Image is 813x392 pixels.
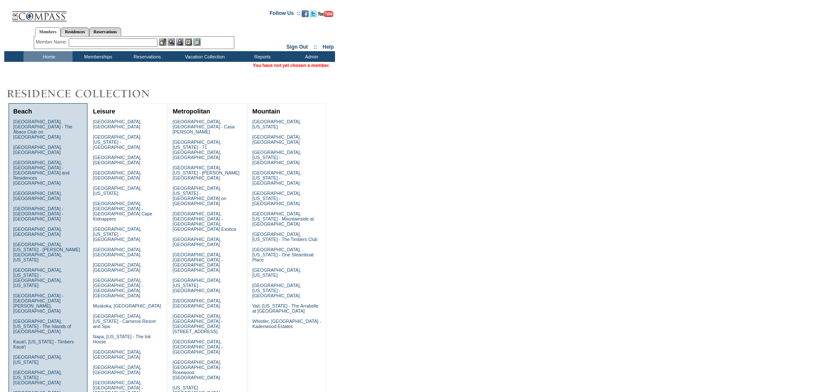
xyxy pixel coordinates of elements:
a: [GEOGRAPHIC_DATA], [US_STATE] [252,119,301,129]
img: Impersonate [176,38,184,46]
a: [GEOGRAPHIC_DATA], [US_STATE] - [GEOGRAPHIC_DATA] [13,370,62,385]
a: [GEOGRAPHIC_DATA], [GEOGRAPHIC_DATA] [93,365,142,375]
a: [GEOGRAPHIC_DATA], [GEOGRAPHIC_DATA] [13,145,62,155]
a: [GEOGRAPHIC_DATA], [GEOGRAPHIC_DATA] - [GEOGRAPHIC_DATA], [GEOGRAPHIC_DATA] Exotica [172,211,236,232]
a: [GEOGRAPHIC_DATA], [GEOGRAPHIC_DATA] [93,247,142,257]
img: Reservations [185,38,192,46]
a: [GEOGRAPHIC_DATA], [GEOGRAPHIC_DATA] [13,226,62,237]
a: [GEOGRAPHIC_DATA], [GEOGRAPHIC_DATA] [93,349,142,360]
a: [GEOGRAPHIC_DATA], [US_STATE] [13,354,62,365]
a: [GEOGRAPHIC_DATA] - [GEOGRAPHIC_DATA] - [GEOGRAPHIC_DATA] [13,206,63,221]
td: Follow Us :: [270,9,300,20]
a: [GEOGRAPHIC_DATA], [GEOGRAPHIC_DATA] - [GEOGRAPHIC_DATA] [172,339,222,354]
a: [GEOGRAPHIC_DATA], [US_STATE] - Mountainside at [GEOGRAPHIC_DATA] [252,211,314,226]
a: [GEOGRAPHIC_DATA], [US_STATE] - [PERSON_NAME][GEOGRAPHIC_DATA] [172,165,239,180]
a: [GEOGRAPHIC_DATA], [GEOGRAPHIC_DATA] - [GEOGRAPHIC_DATA] Cape Kidnappers [93,201,152,221]
img: Destinations by Exclusive Resorts [4,85,171,102]
a: Become our fan on Facebook [302,13,309,18]
a: [GEOGRAPHIC_DATA] - [GEOGRAPHIC_DATA][PERSON_NAME], [GEOGRAPHIC_DATA] [13,293,63,314]
a: Napa, [US_STATE] - The Ink House [93,334,151,344]
a: [GEOGRAPHIC_DATA], [US_STATE] - [GEOGRAPHIC_DATA] [93,226,142,242]
td: Admin [286,51,335,62]
a: [GEOGRAPHIC_DATA], [GEOGRAPHIC_DATA] - Rosewood [GEOGRAPHIC_DATA] [172,360,222,380]
a: [GEOGRAPHIC_DATA], [GEOGRAPHIC_DATA] [252,134,301,145]
a: [GEOGRAPHIC_DATA], [GEOGRAPHIC_DATA] - [GEOGRAPHIC_DATA] and Residences [GEOGRAPHIC_DATA] [13,160,70,186]
a: [GEOGRAPHIC_DATA], [US_STATE] - The Timbers Club [252,232,318,242]
a: [GEOGRAPHIC_DATA], [GEOGRAPHIC_DATA] [172,298,221,308]
img: Become our fan on Facebook [302,10,309,17]
a: Kaua'i, [US_STATE] - Timbers Kaua'i [13,339,74,349]
td: Vacation Collection [171,51,237,62]
img: b_edit.gif [159,38,166,46]
td: Reports [237,51,286,62]
span: You have not yet chosen a member. [253,63,330,68]
a: [GEOGRAPHIC_DATA], [US_STATE] [252,267,301,278]
a: [GEOGRAPHIC_DATA], [US_STATE] - [GEOGRAPHIC_DATA] [252,191,301,206]
a: Residences [61,27,89,36]
div: Member Name: [36,38,69,46]
a: Beach [13,108,32,115]
a: Mountain [252,108,280,115]
a: Metropolitan [172,108,210,115]
td: Home [23,51,73,62]
a: [GEOGRAPHIC_DATA], [GEOGRAPHIC_DATA] - Casa [PERSON_NAME] [172,119,234,134]
a: Vail, [US_STATE] - The Arrabelle at [GEOGRAPHIC_DATA] [252,303,318,314]
a: Muskoka, [GEOGRAPHIC_DATA] [93,303,161,308]
a: [GEOGRAPHIC_DATA], [GEOGRAPHIC_DATA] [13,191,62,201]
img: Follow us on Twitter [310,10,317,17]
td: Memberships [73,51,122,62]
span: :: [314,44,317,50]
a: [GEOGRAPHIC_DATA], [US_STATE] - [PERSON_NAME][GEOGRAPHIC_DATA], [US_STATE] [13,242,80,262]
a: [GEOGRAPHIC_DATA], [US_STATE] - [GEOGRAPHIC_DATA] [252,170,301,186]
a: [GEOGRAPHIC_DATA], [US_STATE] - [GEOGRAPHIC_DATA], [US_STATE] [13,267,62,288]
a: Subscribe to our YouTube Channel [318,13,333,18]
a: [GEOGRAPHIC_DATA], [US_STATE] - [GEOGRAPHIC_DATA] [93,134,142,150]
img: b_calculator.gif [193,38,201,46]
a: [GEOGRAPHIC_DATA], [GEOGRAPHIC_DATA] [93,119,142,129]
a: [GEOGRAPHIC_DATA], [US_STATE] - [GEOGRAPHIC_DATA] [252,283,301,298]
a: [GEOGRAPHIC_DATA], [GEOGRAPHIC_DATA] - [GEOGRAPHIC_DATA][STREET_ADDRESS] [172,314,222,334]
a: [GEOGRAPHIC_DATA], [US_STATE] - One Steamboat Place [252,247,314,262]
a: [GEOGRAPHIC_DATA], [GEOGRAPHIC_DATA] [93,262,142,273]
img: Compass Home [12,4,67,22]
a: Help [323,44,334,50]
a: [GEOGRAPHIC_DATA], [GEOGRAPHIC_DATA] - The Abaco Club on [GEOGRAPHIC_DATA] [13,119,73,139]
a: [GEOGRAPHIC_DATA], [US_STATE] - [GEOGRAPHIC_DATA] [252,150,301,165]
a: [GEOGRAPHIC_DATA], [US_STATE] - The Islands of [GEOGRAPHIC_DATA] [13,319,71,334]
a: Members [35,27,61,37]
a: [GEOGRAPHIC_DATA], [US_STATE] - 71 [GEOGRAPHIC_DATA], [GEOGRAPHIC_DATA] [172,139,221,160]
a: Follow us on Twitter [310,13,317,18]
a: [GEOGRAPHIC_DATA], [GEOGRAPHIC_DATA] [93,155,142,165]
a: [GEOGRAPHIC_DATA], [US_STATE] - [GEOGRAPHIC_DATA] on [GEOGRAPHIC_DATA] [172,186,226,206]
a: [GEOGRAPHIC_DATA], [GEOGRAPHIC_DATA] - [GEOGRAPHIC_DATA] [GEOGRAPHIC_DATA] [172,252,222,273]
a: Reservations [89,27,121,36]
td: Reservations [122,51,171,62]
a: Sign Out [286,44,308,50]
a: [GEOGRAPHIC_DATA], [GEOGRAPHIC_DATA] - [GEOGRAPHIC_DATA] [GEOGRAPHIC_DATA] [93,278,143,298]
a: [GEOGRAPHIC_DATA], [US_STATE] [93,186,142,196]
a: [GEOGRAPHIC_DATA], [US_STATE] - [GEOGRAPHIC_DATA] [172,278,221,293]
img: Subscribe to our YouTube Channel [318,11,333,17]
a: [GEOGRAPHIC_DATA], [GEOGRAPHIC_DATA] [93,170,142,180]
a: Leisure [93,108,115,115]
img: View [168,38,175,46]
a: [GEOGRAPHIC_DATA], [US_STATE] - Carneros Resort and Spa [93,314,156,329]
a: [GEOGRAPHIC_DATA], [GEOGRAPHIC_DATA] [172,237,221,247]
a: Whistler, [GEOGRAPHIC_DATA] - Kadenwood Estates [252,319,321,329]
